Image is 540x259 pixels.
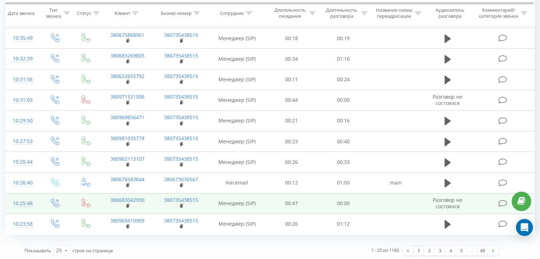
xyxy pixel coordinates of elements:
[208,49,266,69] td: Менеджер (SIP)
[72,247,113,254] span: строк на странице
[317,49,369,69] td: 01:16
[376,7,413,20] div: Название схемы переадресации
[477,246,488,255] a: 48
[208,28,266,49] td: Менеджер (SIP)
[208,69,266,90] td: Менеджер (SIP)
[13,176,32,190] div: 10:26:40
[266,90,317,110] td: 00:44
[208,214,266,234] td: Менеджер (SIP)
[317,69,369,90] td: 00:24
[369,172,422,193] td: main
[208,110,266,131] td: Менеджер (SIP)
[317,193,369,214] td: 00:00
[13,155,32,169] div: 10:26:44
[164,52,198,59] a: 380735438515
[467,246,477,255] div: …
[429,7,471,20] div: Аудиозапись разговора
[13,31,32,45] div: 10:35:49
[13,134,32,148] div: 10:27:53
[8,10,34,16] div: Дата звонка
[13,93,32,107] div: 10:31:03
[164,176,198,183] a: 380673030567
[208,172,266,193] td: Voicemail
[208,90,266,110] td: Менеджер (SIP)
[164,73,198,79] a: 380735438515
[516,219,533,236] div: Open Intercom Messenger
[110,217,144,224] a: 380965610909
[208,193,266,214] td: Менеджер (SIP)
[13,52,32,66] div: 10:32:39
[371,247,399,254] div: 1 - 25 из 1183
[110,176,144,183] a: 380678583844
[424,246,435,255] a: 2
[433,197,462,210] span: Разговор не состоялся
[161,10,192,16] div: Бизнес номер
[317,131,369,152] td: 00:40
[110,155,144,162] a: 380962113107
[266,49,317,69] td: 00:34
[413,246,424,255] a: 1
[77,10,91,16] div: Статус
[433,93,462,106] span: Разговор не состоялся
[317,172,369,193] td: 01:00
[208,152,266,172] td: Менеджер (SIP)
[456,246,467,255] a: 5
[478,7,519,20] div: Комментарий/категория звонка
[13,73,32,87] div: 10:31:56
[13,114,32,128] div: 10:29:50
[445,246,456,255] a: 4
[110,93,144,100] a: 380971531506
[317,214,369,234] td: 01:12
[435,246,445,255] a: 3
[13,197,32,210] div: 10:25:48
[110,73,144,79] a: 380632655792
[45,7,61,20] div: Тип звонка
[220,10,244,16] div: Сотрудник
[110,114,144,121] a: 380969856471
[208,131,266,152] td: Менеджер (SIP)
[324,7,359,20] div: Длительность разговора
[164,135,198,142] a: 380735438515
[110,135,144,142] a: 380981035778
[266,193,317,214] td: 00:47
[266,152,317,172] td: 00:26
[110,197,144,203] a: 380683042930
[266,69,317,90] td: 00:11
[317,90,369,110] td: 00:00
[266,131,317,152] td: 00:23
[56,247,62,254] div: 25
[164,155,198,162] a: 380735438515
[13,217,32,231] div: 10:23:58
[317,152,369,172] td: 00:33
[266,110,317,131] td: 00:21
[272,7,308,20] div: Длительность ожидания
[266,28,317,49] td: 00:18
[317,28,369,49] td: 00:19
[110,32,144,38] a: 380675868901
[164,197,198,203] a: 380735438515
[164,114,198,121] a: 380735438515
[266,214,317,234] td: 00:26
[110,52,144,59] a: 380683269805
[266,172,317,193] td: 00:12
[164,217,198,224] a: 380735438515
[317,110,369,131] td: 00:16
[24,247,51,254] span: Показывать
[164,93,198,100] a: 380735438515
[164,32,198,38] a: 380735438515
[115,10,130,16] div: Клиент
